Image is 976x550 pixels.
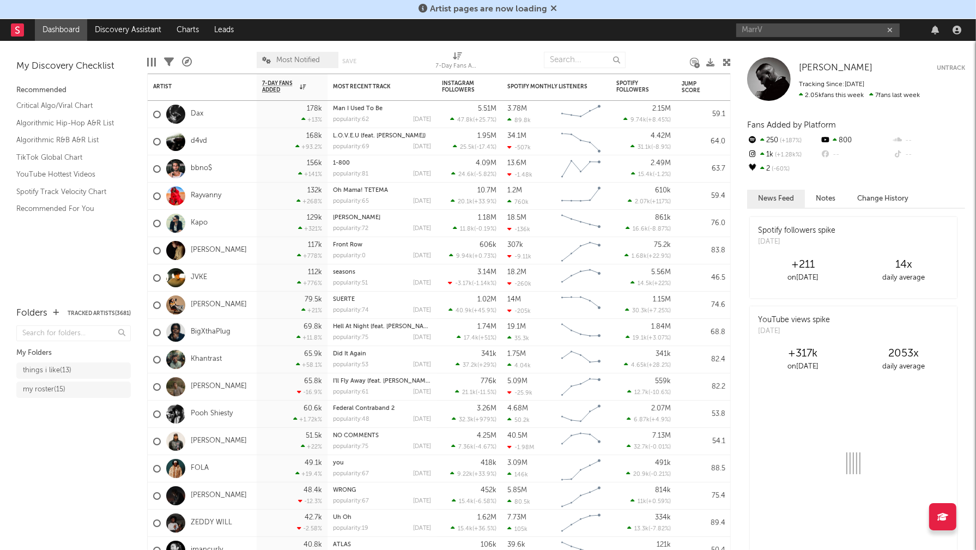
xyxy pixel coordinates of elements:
[436,46,480,78] div: 7-Day Fans Added (7-Day Fans Added)
[556,346,605,373] svg: Chart title
[307,160,322,167] div: 156k
[169,19,207,41] a: Charts
[68,311,131,316] button: Tracked Artists(3681)
[413,253,431,259] div: [DATE]
[460,144,475,150] span: 25.5k
[631,362,647,368] span: 4.65k
[481,350,496,358] div: 341k
[507,83,589,90] div: Spotify Monthly Listeners
[477,269,496,276] div: 3.14M
[304,405,322,412] div: 60.6k
[333,106,431,112] div: Man I Used To Be
[507,226,530,233] div: -136k
[799,81,864,88] span: Tracking Since: [DATE]
[626,334,671,341] div: ( )
[16,84,131,97] div: Recommended
[333,160,431,166] div: 1-800
[304,350,322,358] div: 65.9k
[456,253,472,259] span: 9.94k
[333,226,368,232] div: popularity: 72
[474,253,495,259] span: +0.73 %
[556,237,605,264] svg: Chart title
[628,198,671,205] div: ( )
[650,390,669,396] span: -10.6 %
[477,405,496,412] div: 3.26M
[682,326,725,339] div: 68.8
[631,171,671,178] div: ( )
[799,63,872,72] span: [PERSON_NAME]
[654,172,669,178] span: -1.2 %
[413,171,431,177] div: [DATE]
[333,433,379,439] a: NO COMMENTS
[478,214,496,221] div: 1.18M
[333,198,369,204] div: popularity: 65
[333,215,380,221] a: [PERSON_NAME]
[474,281,495,287] span: -1.14k %
[682,108,725,121] div: 59.1
[653,296,671,303] div: 1.15M
[297,252,322,259] div: +778 %
[296,334,322,341] div: +11.8 %
[682,190,725,203] div: 59.4
[632,308,647,314] span: 30.3k
[753,347,853,360] div: +317k
[648,335,669,341] span: +3.07 %
[16,382,131,398] a: my roster(15)
[333,389,368,395] div: popularity: 61
[308,269,322,276] div: 112k
[182,46,192,78] div: A&R Pipeline
[333,242,431,248] div: Front Row
[333,133,426,139] a: L.O.V.E.U (feat. [PERSON_NAME])
[651,160,671,167] div: 2.49M
[476,172,495,178] span: -5.82 %
[649,308,669,314] span: +7.25 %
[556,183,605,210] svg: Chart title
[652,199,669,205] span: +117 %
[753,258,853,271] div: +211
[413,226,431,232] div: [DATE]
[477,323,496,330] div: 1.74M
[799,92,864,99] span: 2.05k fans this week
[893,134,965,148] div: --
[333,297,355,303] a: SUERTE
[191,191,221,201] a: Rayvanny
[616,80,654,93] div: Spotify Followers
[479,362,495,368] span: +29 %
[301,116,322,123] div: +13 %
[333,307,369,313] div: popularity: 74
[747,162,820,176] div: 2
[333,280,368,286] div: popularity: 51
[507,323,526,330] div: 19.1M
[507,144,531,151] div: -507k
[476,144,495,150] span: -17.4 %
[23,364,71,377] div: things i like ( 13 )
[333,133,431,139] div: L.O.V.E.U (feat. hannah bahng)
[480,335,495,341] span: +51 %
[474,308,495,314] span: +45.9 %
[147,46,156,78] div: Edit Columns
[633,226,648,232] span: 16.6k
[452,416,496,423] div: ( )
[655,187,671,194] div: 610k
[853,360,954,373] div: daily average
[556,373,605,401] svg: Chart title
[464,335,478,341] span: 17.4k
[682,135,725,148] div: 64.0
[307,214,322,221] div: 129k
[191,355,222,364] a: Khantrast
[333,83,415,90] div: Most Recent Track
[507,253,531,260] div: -9.11k
[507,160,526,167] div: 13.6M
[333,324,431,330] div: Hell At Night (feat. Ella Langley)
[758,225,835,237] div: Spotify followers spike
[305,296,322,303] div: 79.5k
[507,269,526,276] div: 18.2M
[333,253,366,259] div: popularity: 0
[477,132,496,140] div: 1.95M
[413,362,431,368] div: [DATE]
[333,487,356,493] a: WRONG
[333,144,369,150] div: popularity: 69
[191,328,231,337] a: BigXthaPlug
[16,186,120,198] a: Spotify Track Velocity Chart
[624,361,671,368] div: ( )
